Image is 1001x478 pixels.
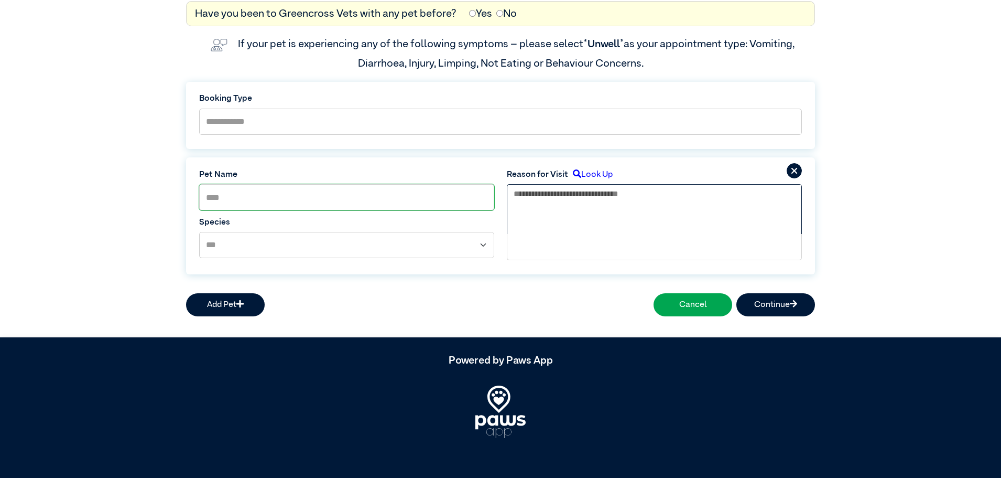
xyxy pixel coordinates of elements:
[206,35,232,56] img: vet
[654,293,732,316] button: Cancel
[583,39,624,49] span: “Unwell”
[238,39,797,68] label: If your pet is experiencing any of the following symptoms – please select as your appointment typ...
[199,168,494,181] label: Pet Name
[199,216,494,229] label: Species
[496,10,503,17] input: No
[195,6,456,22] label: Have you been to Greencross Vets with any pet before?
[199,92,802,105] label: Booking Type
[568,168,613,181] label: Look Up
[475,386,526,438] img: PawsApp
[186,293,265,316] button: Add Pet
[469,10,476,17] input: Yes
[507,168,568,181] label: Reason for Visit
[736,293,815,316] button: Continue
[496,6,517,22] label: No
[469,6,492,22] label: Yes
[186,354,815,367] h5: Powered by Paws App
